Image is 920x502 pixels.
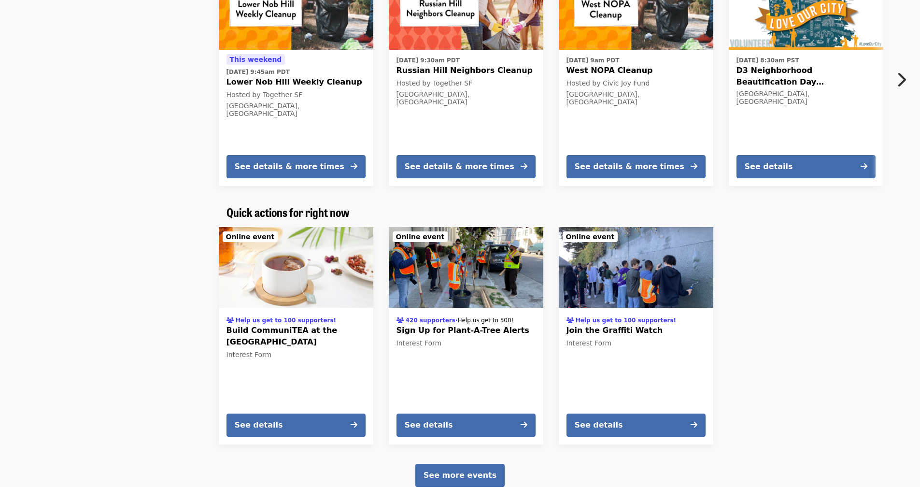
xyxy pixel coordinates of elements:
div: See details [235,419,283,431]
button: See more events [415,464,505,487]
img: Sign Up for Plant-A-Tree Alerts organized by SF Public Works [389,227,543,308]
span: Interest Form [396,339,442,347]
div: [GEOGRAPHIC_DATA], [GEOGRAPHIC_DATA] [566,90,706,107]
a: See details for "Build CommuniTEA at the Street Tree Nursery" [219,227,373,445]
div: See details [745,161,793,172]
i: arrow-right icon [691,420,697,430]
i: arrow-right icon [521,162,527,171]
button: See details & more times [396,155,536,178]
time: [DATE] 9am PDT [566,56,620,65]
i: arrow-right icon [351,162,357,171]
span: West NOPA Cleanup [566,65,706,76]
a: See details for "Sign Up for Plant-A-Tree Alerts" [389,227,543,445]
button: See details [396,414,536,437]
div: Quick actions for right now [219,205,702,219]
span: This weekend [230,56,282,63]
i: arrow-right icon [521,420,527,430]
span: Online event [566,233,615,241]
div: See details & more times [575,161,684,172]
span: Interest Form [566,339,612,347]
i: users icon [226,317,234,324]
button: See details [226,414,366,437]
span: Hosted by Together SF [226,91,303,99]
span: Build CommuniTEA at the [GEOGRAPHIC_DATA] [226,325,366,348]
time: [DATE] 9:45am PDT [226,68,290,76]
span: Help us get to 100 supporters! [576,317,676,324]
div: See details [575,419,623,431]
span: Help us get to 100 supporters! [236,317,336,324]
span: Interest Form [226,351,272,359]
i: users icon [566,317,574,324]
span: Hosted by Civic Joy Fund [566,79,650,87]
i: chevron-right icon [896,71,906,89]
span: Russian Hill Neighbors Cleanup [396,65,536,76]
button: See details & more times [566,155,706,178]
span: Sign Up for Plant-A-Tree Alerts [396,325,536,336]
span: Hosted by Together SF [396,79,473,87]
span: Lower Nob Hill Weekly Cleanup [226,76,366,88]
div: [GEOGRAPHIC_DATA], [GEOGRAPHIC_DATA] [226,102,366,118]
span: D3 Neighborhood Beautification Day ([GEOGRAPHIC_DATA] / [GEOGRAPHIC_DATA]) [736,65,876,88]
i: users icon [396,317,404,324]
span: Quick actions for right now [226,203,350,220]
a: See details for "Join the Graffiti Watch" [559,227,713,445]
div: [GEOGRAPHIC_DATA], [GEOGRAPHIC_DATA] [736,90,876,106]
i: arrow-right icon [351,420,357,430]
span: Join the Graffiti Watch [566,325,706,336]
span: Online event [226,233,275,241]
button: See details [566,414,706,437]
span: Help us get to 500! [457,317,513,324]
i: arrow-right icon [861,162,867,171]
div: See details [405,419,453,431]
div: See details & more times [405,161,514,172]
button: See details & more times [226,155,366,178]
div: [GEOGRAPHIC_DATA], [GEOGRAPHIC_DATA] [396,90,536,107]
span: 420 supporters [406,317,455,324]
div: · [396,314,514,325]
img: Join the Graffiti Watch organized by SF Public Works [559,227,713,308]
button: Next item [888,66,920,93]
span: Online event [396,233,445,241]
div: See details & more times [235,161,344,172]
button: See details [736,155,876,178]
a: Quick actions for right now [226,205,350,219]
time: [DATE] 9:30am PDT [396,56,460,65]
time: [DATE] 8:30am PST [736,56,799,65]
img: Build CommuniTEA at the Street Tree Nursery organized by SF Public Works [219,227,373,308]
span: See more events [424,471,496,480]
i: arrow-right icon [691,162,697,171]
a: See more events [415,471,505,480]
